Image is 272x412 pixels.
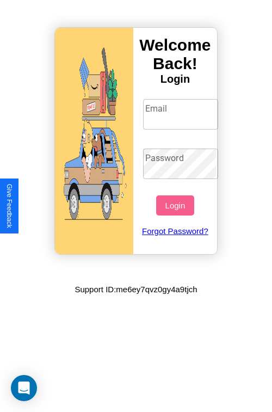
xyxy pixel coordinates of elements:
[5,184,13,228] div: Give Feedback
[138,216,213,247] a: Forgot Password?
[133,36,217,73] h3: Welcome Back!
[156,195,194,216] button: Login
[133,73,217,85] h4: Login
[75,282,197,297] p: Support ID: me6ey7qvz0gy4a9tjch
[11,375,37,401] div: Open Intercom Messenger
[55,28,133,254] img: gif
